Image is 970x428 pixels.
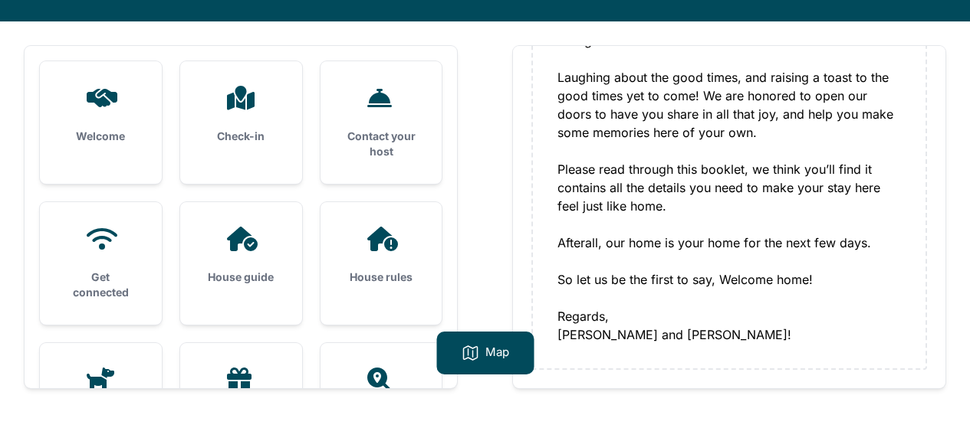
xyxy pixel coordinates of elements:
h3: House rules [345,270,418,285]
a: Check-in [180,61,302,168]
a: Contact your host [321,61,442,184]
h3: Contact your host [345,129,418,159]
a: Welcome [40,61,162,168]
h3: House guide [205,270,278,285]
a: House rules [321,202,442,309]
h3: Check-in [205,129,278,144]
p: Map [485,344,509,362]
h3: Get connected [64,270,137,300]
a: House guide [180,202,302,309]
h3: Welcome [64,129,137,144]
a: Get connected [40,202,162,325]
